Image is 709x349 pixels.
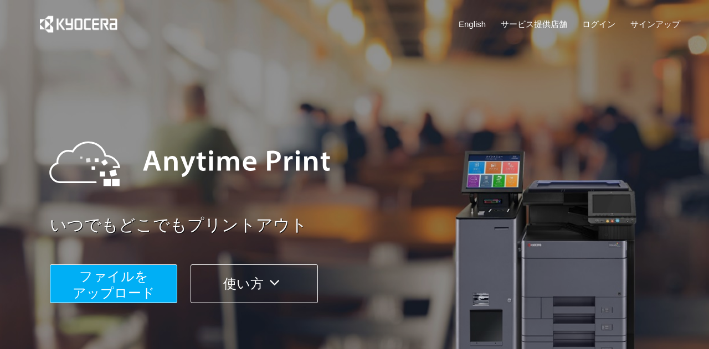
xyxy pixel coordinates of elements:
a: ログイン [582,18,615,30]
a: いつでもどこでもプリントアウト [50,213,687,237]
a: サインアップ [630,18,680,30]
button: 使い方 [191,264,318,303]
button: ファイルを​​アップロード [50,264,177,303]
a: サービス提供店舗 [501,18,567,30]
a: English [459,18,486,30]
span: ファイルを ​​アップロード [73,269,155,300]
